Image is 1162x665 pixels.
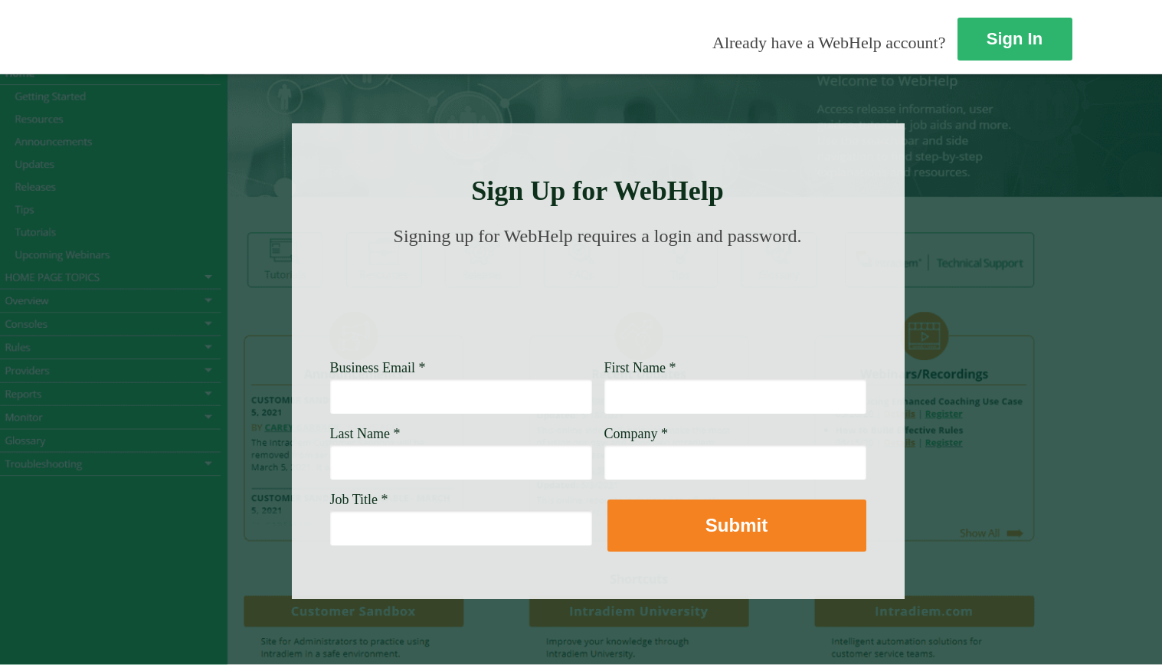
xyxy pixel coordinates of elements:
span: Company * [604,426,669,441]
a: Sign In [957,18,1072,61]
span: Job Title * [330,492,388,507]
span: First Name * [604,360,676,375]
button: Submit [607,500,866,552]
img: Need Credentials? Sign up below. Have Credentials? Use the sign-in button. [339,262,857,339]
span: Already have a WebHelp account? [712,33,945,52]
strong: Submit [705,515,768,536]
span: Business Email * [330,360,426,375]
strong: Sign Up for WebHelp [471,175,724,206]
span: Last Name * [330,426,401,441]
strong: Sign In [987,29,1043,48]
span: Signing up for WebHelp requires a login and password. [394,226,802,246]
